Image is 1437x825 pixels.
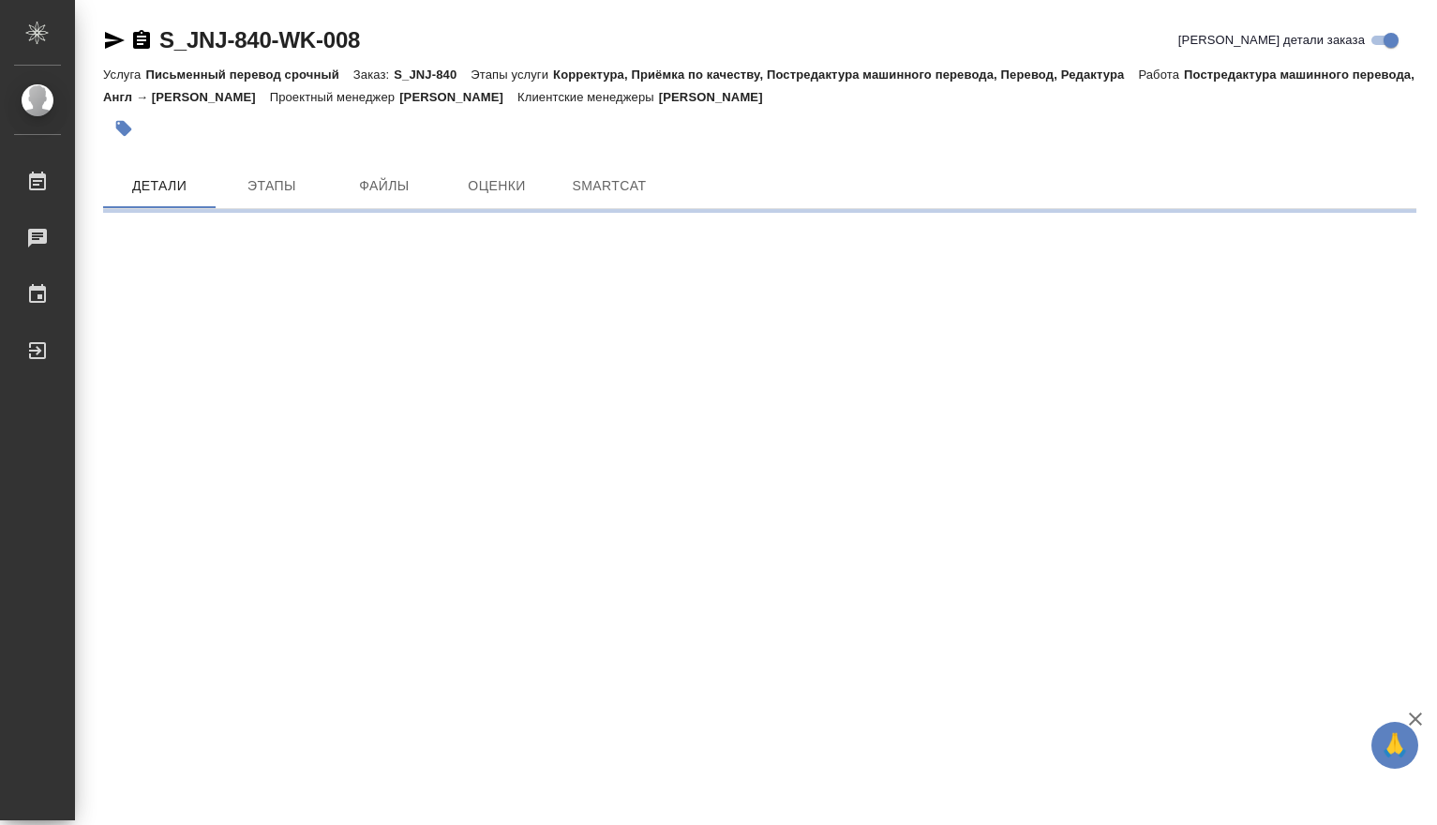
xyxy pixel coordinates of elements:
[130,29,153,52] button: Скопировать ссылку
[399,90,517,104] p: [PERSON_NAME]
[1371,722,1418,769] button: 🙏
[159,27,360,52] a: S_JNJ-840-WK-008
[659,90,777,104] p: [PERSON_NAME]
[553,67,1138,82] p: Корректура, Приёмка по качеству, Постредактура машинного перевода, Перевод, Редактура
[353,67,394,82] p: Заказ:
[1138,67,1184,82] p: Работа
[339,174,429,198] span: Файлы
[270,90,399,104] p: Проектный менеджер
[103,67,145,82] p: Услуга
[1379,726,1411,765] span: 🙏
[103,29,126,52] button: Скопировать ссылку для ЯМессенджера
[103,108,144,149] button: Добавить тэг
[145,67,352,82] p: Письменный перевод срочный
[227,174,317,198] span: Этапы
[114,174,204,198] span: Детали
[394,67,471,82] p: S_JNJ-840
[452,174,542,198] span: Оценки
[564,174,654,198] span: SmartCat
[471,67,553,82] p: Этапы услуги
[1178,31,1365,50] span: [PERSON_NAME] детали заказа
[517,90,659,104] p: Клиентские менеджеры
